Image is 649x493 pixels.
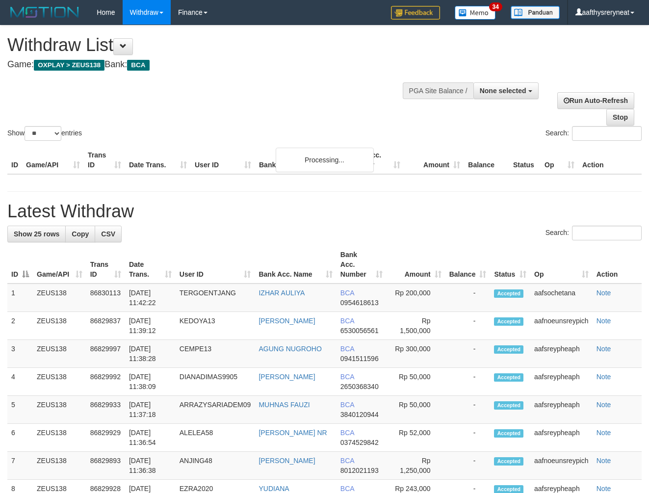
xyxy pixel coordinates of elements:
[127,60,149,71] span: BCA
[34,60,104,71] span: OXPLAY > ZEUS138
[176,246,255,284] th: User ID: activate to sort column ascending
[494,289,523,298] span: Accepted
[33,246,86,284] th: Game/API: activate to sort column ascending
[125,146,191,174] th: Date Trans.
[541,146,578,174] th: Op
[7,340,33,368] td: 3
[340,439,379,446] span: Copy 0374529842 to clipboard
[606,109,634,126] a: Stop
[597,289,611,297] a: Note
[176,312,255,340] td: KEDOYA13
[125,368,176,396] td: [DATE] 11:38:09
[14,230,59,238] span: Show 25 rows
[259,485,289,493] a: YUDIANA
[545,226,642,240] label: Search:
[84,146,125,174] th: Trans ID
[72,230,89,238] span: Copy
[445,368,491,396] td: -
[530,312,593,340] td: aafnoeunsreypich
[455,6,496,20] img: Button%20Memo.svg
[33,368,86,396] td: ZEUS138
[597,485,611,493] a: Note
[86,340,125,368] td: 86829997
[7,312,33,340] td: 2
[86,368,125,396] td: 86829992
[7,60,423,70] h4: Game: Bank:
[176,396,255,424] td: ARRAZYSARIADEM09
[545,126,642,141] label: Search:
[464,146,509,174] th: Balance
[572,126,642,141] input: Search:
[597,429,611,437] a: Note
[7,452,33,480] td: 7
[259,401,310,409] a: MUHNAS FAUZI
[125,312,176,340] td: [DATE] 11:39:12
[597,317,611,325] a: Note
[597,373,611,381] a: Note
[86,284,125,312] td: 86830113
[340,289,354,297] span: BCA
[403,82,473,99] div: PGA Site Balance /
[86,312,125,340] td: 86829837
[101,230,115,238] span: CSV
[255,246,336,284] th: Bank Acc. Name: activate to sort column ascending
[176,340,255,368] td: CEMPE13
[391,6,440,20] img: Feedback.jpg
[593,246,642,284] th: Action
[473,82,539,99] button: None selected
[445,246,491,284] th: Balance: activate to sort column ascending
[340,467,379,474] span: Copy 8012021193 to clipboard
[530,368,593,396] td: aafsreypheaph
[25,126,61,141] select: Showentries
[494,457,523,466] span: Accepted
[259,373,315,381] a: [PERSON_NAME]
[530,340,593,368] td: aafsreypheaph
[33,340,86,368] td: ZEUS138
[557,92,634,109] a: Run Auto-Refresh
[445,284,491,312] td: -
[494,401,523,410] span: Accepted
[176,424,255,452] td: ALELEA58
[340,345,354,353] span: BCA
[387,246,445,284] th: Amount: activate to sort column ascending
[494,373,523,382] span: Accepted
[7,35,423,55] h1: Withdraw List
[65,226,95,242] a: Copy
[33,452,86,480] td: ZEUS138
[480,87,526,95] span: None selected
[509,146,541,174] th: Status
[176,284,255,312] td: TERGOENTJANG
[259,317,315,325] a: [PERSON_NAME]
[344,146,404,174] th: Bank Acc. Number
[387,452,445,480] td: Rp 1,250,000
[33,312,86,340] td: ZEUS138
[125,246,176,284] th: Date Trans.: activate to sort column ascending
[276,148,374,172] div: Processing...
[445,396,491,424] td: -
[7,126,82,141] label: Show entries
[7,284,33,312] td: 1
[191,146,255,174] th: User ID
[125,396,176,424] td: [DATE] 11:37:18
[176,452,255,480] td: ANJING48
[176,368,255,396] td: DIANADIMAS9905
[7,424,33,452] td: 6
[572,226,642,240] input: Search:
[490,246,530,284] th: Status: activate to sort column ascending
[340,299,379,307] span: Copy 0954618613 to clipboard
[530,452,593,480] td: aafnoeunsreypich
[22,146,84,174] th: Game/API
[86,452,125,480] td: 86829893
[597,457,611,465] a: Note
[125,424,176,452] td: [DATE] 11:36:54
[445,452,491,480] td: -
[7,146,22,174] th: ID
[530,396,593,424] td: aafsreypheaph
[259,457,315,465] a: [PERSON_NAME]
[86,396,125,424] td: 86829933
[494,345,523,354] span: Accepted
[337,246,387,284] th: Bank Acc. Number: activate to sort column ascending
[255,146,344,174] th: Bank Acc. Name
[340,327,379,335] span: Copy 6530056561 to clipboard
[387,312,445,340] td: Rp 1,500,000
